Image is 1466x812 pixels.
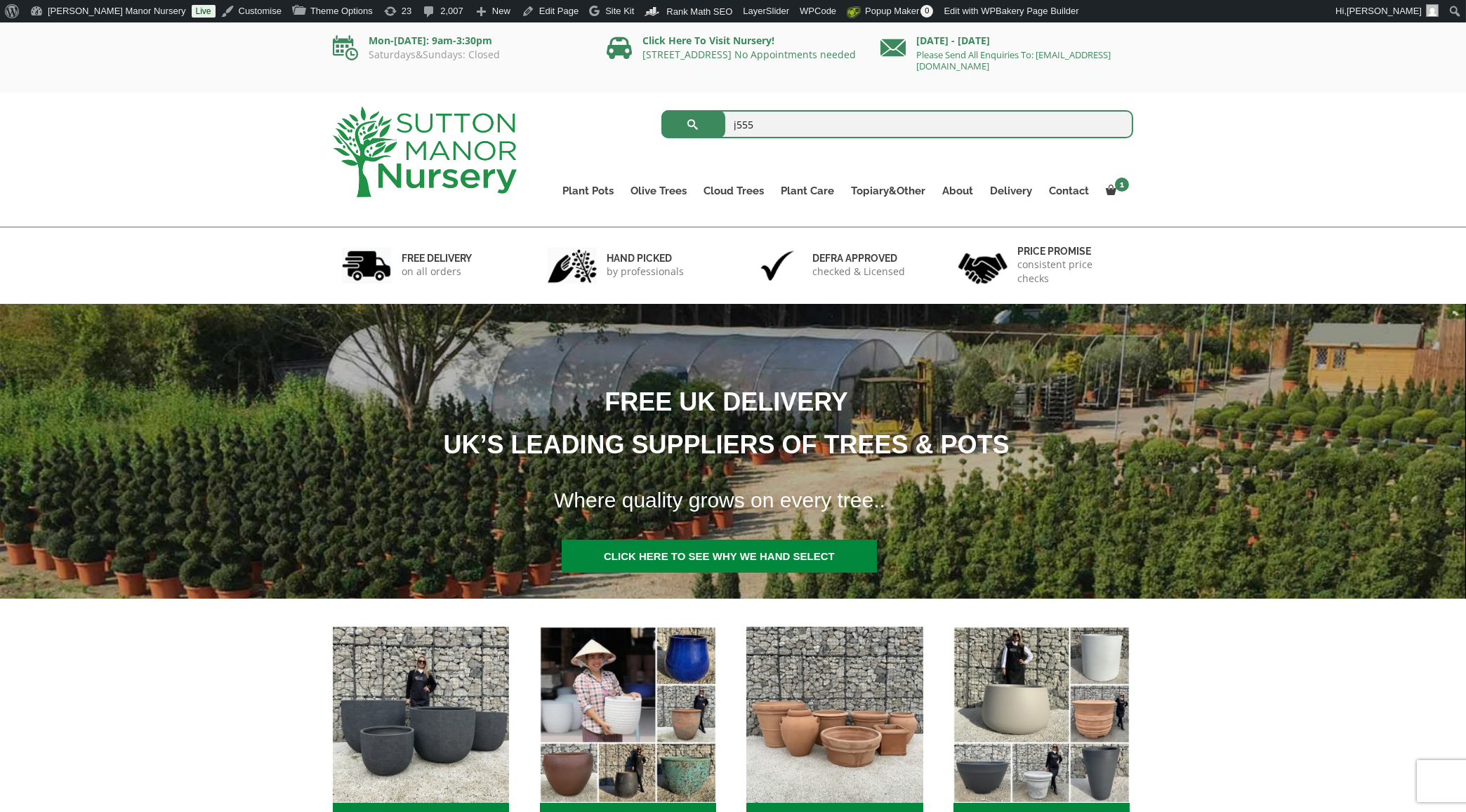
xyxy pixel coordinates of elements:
[607,252,685,265] h6: hand picked
[548,248,597,284] img: 2.jpg
[622,181,695,201] a: Olive Trees
[540,627,716,803] img: Home - 6E921A5B 9E2F 4B13 AB99 4EF601C89C59 1 105 c
[812,252,905,265] h6: Defra approved
[1041,181,1097,201] a: Contact
[642,34,774,47] a: Click Here To Visit Nursery!
[920,5,933,18] span: 0
[753,248,802,284] img: 3.jpg
[210,380,1225,466] h1: FREE UK DELIVERY UK’S LEADING SUPPLIERS OF TREES & POTS
[642,48,856,61] a: [STREET_ADDRESS] No Appointments needed
[916,48,1111,72] a: Please Send All Enquiries To: [EMAIL_ADDRESS][DOMAIN_NAME]
[953,627,1130,803] img: Home - 67232D1B A461 444F B0F6 BDEDC2C7E10B 1 105 c
[772,181,843,201] a: Plant Care
[1115,178,1129,192] span: 1
[666,6,732,17] span: Rank Math SEO
[607,265,685,279] p: by professionals
[402,265,472,279] p: on all orders
[958,244,1008,287] img: 4.jpg
[812,265,905,279] p: checked & Licensed
[333,49,586,60] p: Saturdays&Sundays: Closed
[1347,6,1422,16] span: [PERSON_NAME]
[695,181,772,201] a: Cloud Trees
[843,181,934,201] a: Topiary&Other
[880,32,1133,49] p: [DATE] - [DATE]
[1097,181,1133,201] a: 1
[333,627,509,803] img: Home - 8194B7A3 2818 4562 B9DD 4EBD5DC21C71 1 105 c 1
[554,181,622,201] a: Plant Pots
[1018,258,1125,286] p: consistent price checks
[746,627,923,803] img: Home - 1B137C32 8D99 4B1A AA2F 25D5E514E47D 1 105 c
[536,479,1227,521] h1: Where quality grows on every tree..
[661,110,1134,138] input: Search...
[333,107,517,197] img: logo
[934,181,982,201] a: About
[402,252,472,265] h6: FREE DELIVERY
[333,32,586,49] p: Mon-[DATE]: 9am-3:30pm
[342,248,391,284] img: 1.jpg
[192,5,216,18] a: Live
[605,6,634,16] span: Site Kit
[1018,245,1125,258] h6: Price promise
[982,181,1041,201] a: Delivery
